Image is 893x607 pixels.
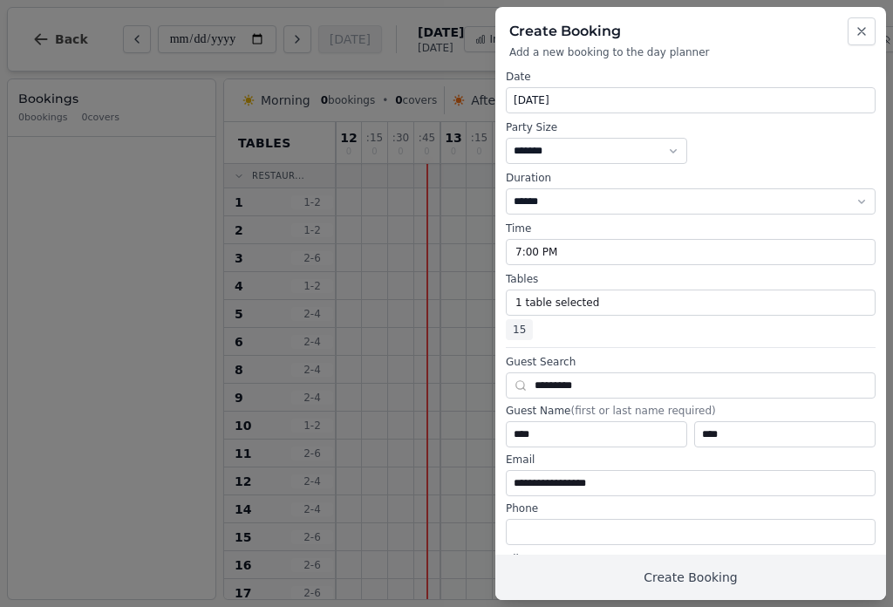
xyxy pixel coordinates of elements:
[506,87,876,113] button: [DATE]
[506,552,876,566] label: Allergens
[506,239,876,265] button: 7:00 PM
[495,555,886,600] button: Create Booking
[570,405,715,417] span: (first or last name required)
[506,355,876,369] label: Guest Search
[506,319,533,340] span: 15
[509,45,872,59] p: Add a new booking to the day planner
[506,120,687,134] label: Party Size
[506,171,876,185] label: Duration
[506,404,876,418] label: Guest Name
[506,453,876,467] label: Email
[506,272,876,286] label: Tables
[509,21,872,42] h2: Create Booking
[506,501,876,515] label: Phone
[506,290,876,316] button: 1 table selected
[506,222,876,235] label: Time
[506,70,876,84] label: Date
